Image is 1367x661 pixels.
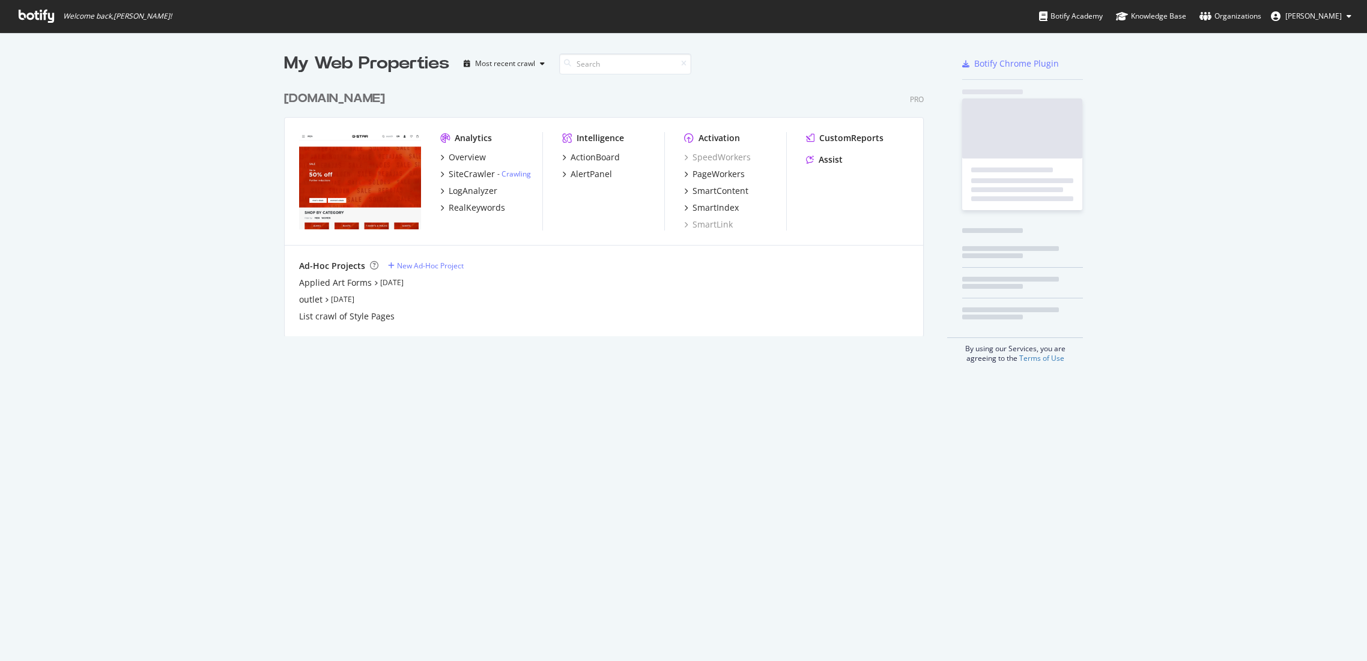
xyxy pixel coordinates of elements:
[1199,10,1261,22] div: Organizations
[284,52,449,76] div: My Web Properties
[380,277,404,288] a: [DATE]
[449,185,497,197] div: LogAnalyzer
[693,185,748,197] div: SmartContent
[299,294,323,306] a: outlet
[440,185,497,197] a: LogAnalyzer
[388,261,464,271] a: New Ad-Hoc Project
[684,151,751,163] a: SpeedWorkers
[299,132,421,229] img: www.g-star.com
[684,185,748,197] a: SmartContent
[693,202,739,214] div: SmartIndex
[475,60,535,67] div: Most recent crawl
[440,202,505,214] a: RealKeywords
[974,58,1059,70] div: Botify Chrome Plugin
[497,169,531,179] div: -
[819,154,843,166] div: Assist
[299,277,372,289] a: Applied Art Forms
[962,58,1059,70] a: Botify Chrome Plugin
[331,294,354,304] a: [DATE]
[562,151,620,163] a: ActionBoard
[806,154,843,166] a: Assist
[693,168,745,180] div: PageWorkers
[1285,11,1342,21] span: Nadine Kraegeloh
[559,53,691,74] input: Search
[684,168,745,180] a: PageWorkers
[806,132,884,144] a: CustomReports
[684,202,739,214] a: SmartIndex
[455,132,492,144] div: Analytics
[449,202,505,214] div: RealKeywords
[1261,7,1361,26] button: [PERSON_NAME]
[699,132,740,144] div: Activation
[562,168,612,180] a: AlertPanel
[1039,10,1103,22] div: Botify Academy
[910,94,924,104] div: Pro
[1019,353,1064,363] a: Terms of Use
[440,151,486,163] a: Overview
[284,90,385,107] div: [DOMAIN_NAME]
[571,168,612,180] div: AlertPanel
[1116,10,1186,22] div: Knowledge Base
[577,132,624,144] div: Intelligence
[684,219,733,231] a: SmartLink
[819,132,884,144] div: CustomReports
[571,151,620,163] div: ActionBoard
[284,76,933,336] div: grid
[284,90,390,107] a: [DOMAIN_NAME]
[397,261,464,271] div: New Ad-Hoc Project
[502,169,531,179] a: Crawling
[440,168,531,180] a: SiteCrawler- Crawling
[449,151,486,163] div: Overview
[299,260,365,272] div: Ad-Hoc Projects
[947,337,1083,363] div: By using our Services, you are agreeing to the
[63,11,172,21] span: Welcome back, [PERSON_NAME] !
[459,54,550,73] button: Most recent crawl
[449,168,495,180] div: SiteCrawler
[299,310,395,322] a: List crawl of Style Pages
